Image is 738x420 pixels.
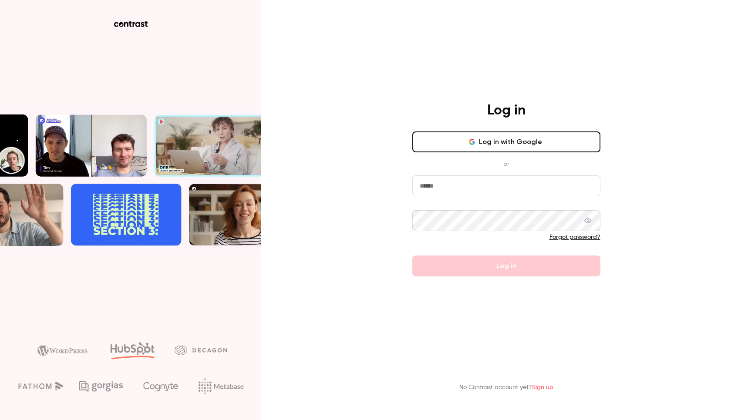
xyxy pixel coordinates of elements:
p: No Contrast account yet? [459,383,553,392]
img: decagon [175,345,227,355]
a: Forgot password? [549,234,600,240]
button: Log in with Google [412,131,600,152]
h4: Log in [487,102,526,119]
a: Sign up [532,384,553,390]
span: or [499,159,513,168]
